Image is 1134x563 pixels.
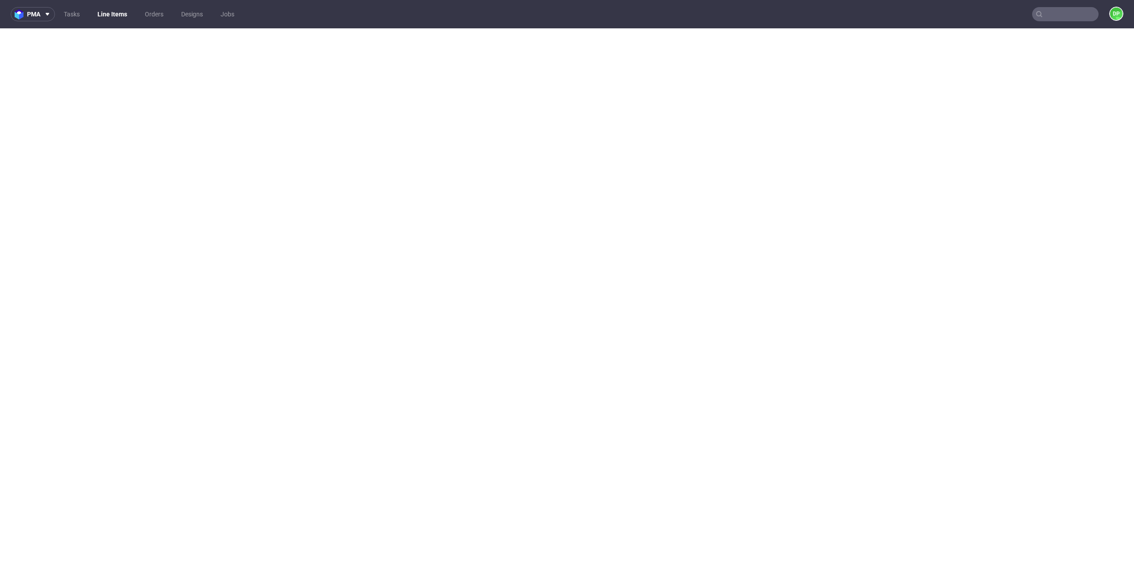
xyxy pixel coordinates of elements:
button: pma [11,7,55,21]
a: Orders [140,7,169,21]
span: pma [27,11,40,17]
a: Jobs [215,7,240,21]
a: Tasks [58,7,85,21]
a: Line Items [92,7,132,21]
figcaption: DP [1110,8,1122,20]
img: logo [15,9,27,19]
a: Designs [176,7,208,21]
